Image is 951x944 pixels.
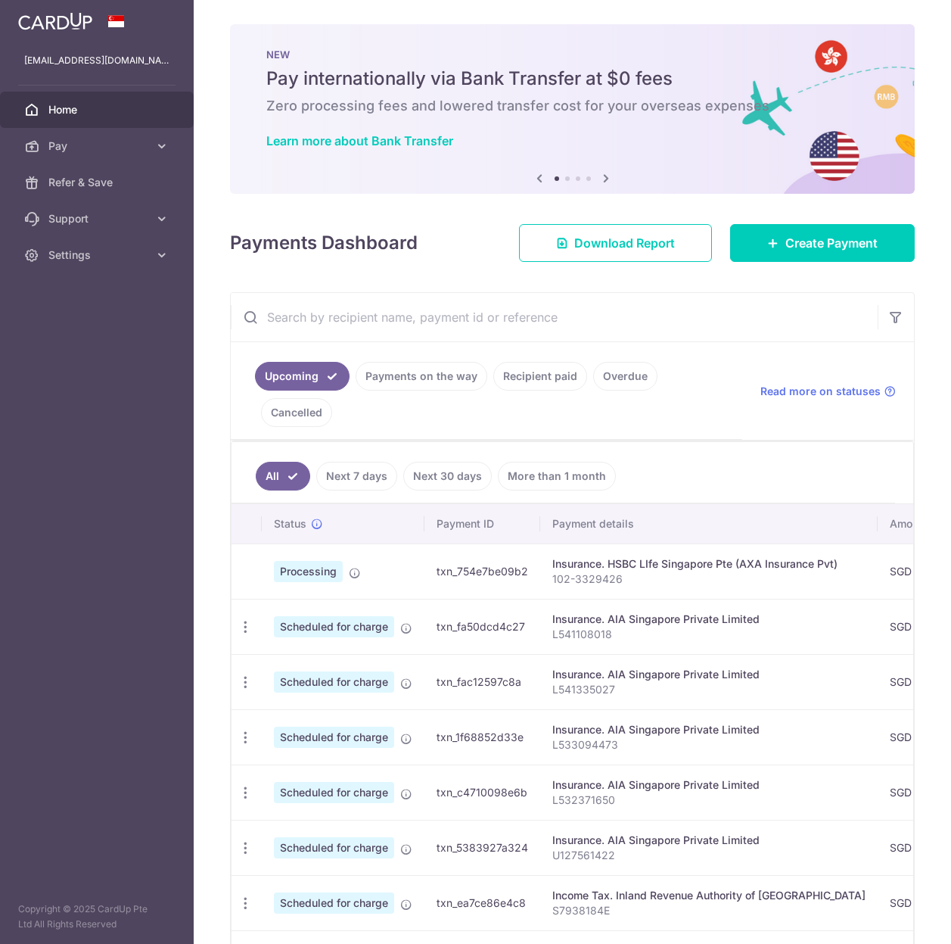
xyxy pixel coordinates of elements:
td: txn_fa50dcd4c27 [424,599,540,654]
div: Insurance. AIA Singapore Private Limited [552,722,866,737]
a: Recipient paid [493,362,587,391]
iframe: Opens a widget where you can find more information [854,899,936,936]
a: Read more on statuses [760,384,896,399]
span: Pay [48,139,148,154]
img: Bank transfer banner [230,24,915,194]
p: U127561422 [552,848,866,863]
a: Cancelled [261,398,332,427]
span: Scheduled for charge [274,671,394,693]
span: Scheduled for charge [274,782,394,803]
span: Refer & Save [48,175,148,190]
span: Amount [890,516,928,531]
span: Scheduled for charge [274,727,394,748]
div: Insurance. AIA Singapore Private Limited [552,777,866,793]
p: NEW [266,48,878,61]
a: Create Payment [730,224,915,262]
td: txn_c4710098e6b [424,765,540,820]
a: Next 30 days [403,462,492,491]
td: txn_ea7ce86e4c8 [424,875,540,930]
input: Search by recipient name, payment id or reference [231,293,878,341]
a: More than 1 month [498,462,616,491]
a: Payments on the way [356,362,487,391]
span: Scheduled for charge [274,893,394,914]
span: Download Report [574,234,675,252]
div: Insurance. AIA Singapore Private Limited [552,667,866,682]
span: Processing [274,561,343,582]
span: Support [48,211,148,226]
p: [EMAIL_ADDRESS][DOMAIN_NAME] [24,53,169,68]
span: Scheduled for charge [274,837,394,858]
p: L541335027 [552,682,866,697]
a: Next 7 days [316,462,397,491]
span: Status [274,516,306,531]
th: Payment details [540,504,878,544]
a: Upcoming [255,362,350,391]
div: Insurance. AIA Singapore Private Limited [552,833,866,848]
a: Learn more about Bank Transfer [266,133,453,148]
div: Insurance. HSBC LIfe Singapore Pte (AXA Insurance Pvt) [552,556,866,572]
span: Read more on statuses [760,384,881,399]
span: Settings [48,248,148,263]
p: L533094473 [552,737,866,752]
p: L541108018 [552,627,866,642]
img: CardUp [18,12,92,30]
span: Scheduled for charge [274,616,394,637]
th: Payment ID [424,504,540,544]
td: txn_5383927a324 [424,820,540,875]
td: txn_754e7be09b2 [424,544,540,599]
td: txn_fac12597c8a [424,654,540,709]
p: S7938184E [552,903,866,918]
a: Download Report [519,224,712,262]
a: Overdue [593,362,657,391]
span: Create Payment [785,234,878,252]
p: 102-3329426 [552,572,866,587]
a: All [256,462,310,491]
h4: Payments Dashboard [230,229,418,257]
td: txn_1f68852d33e [424,709,540,765]
h5: Pay internationally via Bank Transfer at $0 fees [266,67,878,91]
span: Home [48,102,148,117]
h6: Zero processing fees and lowered transfer cost for your overseas expenses [266,97,878,115]
p: L532371650 [552,793,866,808]
div: Income Tax. Inland Revenue Authority of [GEOGRAPHIC_DATA] [552,888,866,903]
div: Insurance. AIA Singapore Private Limited [552,612,866,627]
